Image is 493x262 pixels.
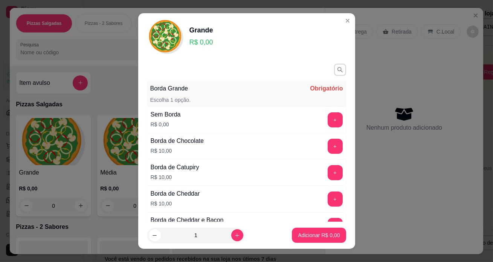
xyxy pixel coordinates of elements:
button: decrease-product-quantity [149,229,161,241]
div: Borda de Cheddar [151,189,200,198]
p: R$ 0,00 [151,121,181,128]
button: increase-product-quantity [231,229,243,241]
button: add [328,139,343,154]
button: add [328,218,343,233]
div: Borda de Catupiry [151,163,199,172]
button: Close [342,15,354,27]
div: Grande [189,25,213,35]
p: Adicionar R$ 0,00 [298,231,340,239]
img: product-image [147,19,185,55]
p: R$ 10,00 [151,147,204,155]
p: Escolha 1 opção. [150,96,191,104]
button: add [328,165,343,180]
div: Sem Borda [151,110,181,119]
div: Borda de Chocolate [151,136,204,146]
button: add [328,112,343,127]
p: Obrigatório [310,84,343,93]
p: R$ 0,00 [189,37,213,47]
p: R$ 10,00 [151,173,199,181]
button: add [328,192,343,207]
p: Borda Grande [150,84,188,93]
button: Adicionar R$ 0,00 [292,228,346,243]
p: R$ 10,00 [151,200,200,207]
div: Borda de Cheddar e Bacon [151,216,224,225]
